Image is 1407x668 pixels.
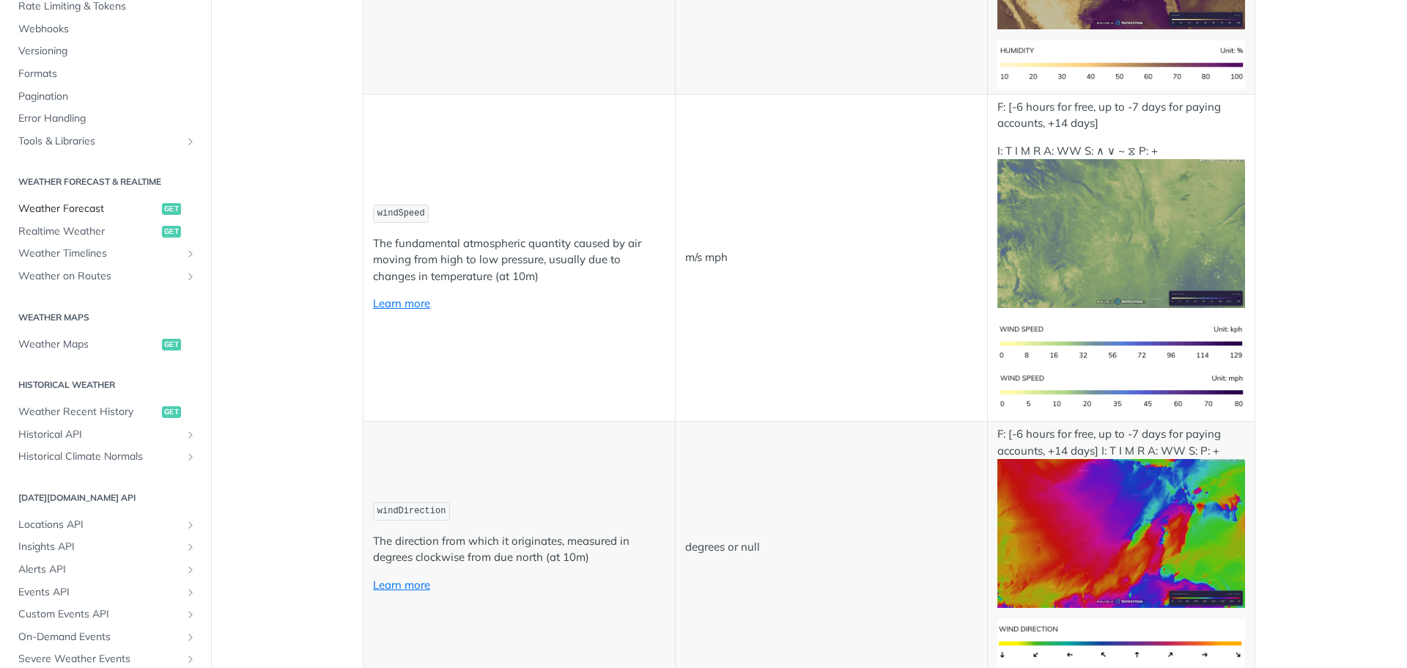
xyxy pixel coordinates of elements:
button: Show subpages for Historical Climate Normals [185,451,196,463]
button: Show subpages for Historical API [185,429,196,441]
button: Show subpages for Locations API [185,519,196,531]
button: Show subpages for Weather on Routes [185,271,196,282]
button: Show subpages for Tools & Libraries [185,136,196,147]
span: Versioning [18,44,196,59]
h2: Historical Weather [11,378,200,392]
span: Expand image [997,635,1245,649]
span: Weather Forecast [18,202,158,216]
span: Custom Events API [18,607,181,622]
a: Insights APIShow subpages for Insights API [11,536,200,558]
span: Weather on Routes [18,269,181,284]
span: Expand image [997,225,1245,239]
a: Locations APIShow subpages for Locations API [11,514,200,536]
span: Expand image [997,56,1245,70]
span: windDirection [377,506,446,516]
a: Error Handling [11,108,200,130]
span: Weather Recent History [18,405,158,419]
span: get [162,203,181,215]
a: Learn more [373,296,430,310]
span: Insights API [18,540,181,554]
button: Show subpages for Severe Weather Events [185,653,196,665]
span: Weather Maps [18,337,158,352]
span: get [162,339,181,350]
p: m/s mph [685,249,978,266]
span: windSpeed [377,208,425,219]
a: Realtime Weatherget [11,221,200,243]
a: Alerts APIShow subpages for Alerts API [11,559,200,581]
span: Historical API [18,427,181,442]
p: The fundamental atmospheric quantity caused by air moving from high to low pressure, usually due ... [373,235,665,285]
span: Weather Timelines [18,246,181,261]
p: degrees or null [685,539,978,556]
span: Severe Weather Events [18,652,181,667]
a: Formats [11,63,200,85]
span: Historical Climate Normals [18,449,181,464]
h2: Weather Maps [11,311,200,324]
h2: [DATE][DOMAIN_NAME] API [11,491,200,504]
a: Webhooks [11,18,200,40]
a: Weather TimelinesShow subpages for Weather Timelines [11,243,200,265]
span: get [162,406,181,418]
button: Show subpages for On-Demand Events [185,631,196,643]
h2: Weather Forecast & realtime [11,175,200,188]
a: Tools & LibrariesShow subpages for Tools & Libraries [11,131,200,153]
p: The direction from which it originates, measured in degrees clockwise from due north (at 10m) [373,533,665,566]
span: get [162,226,181,238]
button: Show subpages for Events API [185,587,196,598]
a: Custom Events APIShow subpages for Custom Events API [11,603,200,625]
button: Show subpages for Insights API [185,541,196,553]
a: Weather Forecastget [11,198,200,220]
p: F: [-6 hours for free, up to -7 days for paying accounts, +14 days] I: T I M R A: WW S: P: + [997,426,1245,608]
a: Historical Climate NormalsShow subpages for Historical Climate Normals [11,446,200,468]
span: Alerts API [18,562,181,577]
span: Formats [18,67,196,81]
a: Versioning [11,40,200,62]
span: Expand image [997,335,1245,349]
span: Realtime Weather [18,224,158,239]
p: F: [-6 hours for free, up to -7 days for paying accounts, +14 days] [997,99,1245,132]
span: Locations API [18,518,181,532]
button: Show subpages for Custom Events API [185,609,196,620]
span: Error Handling [18,111,196,126]
span: Tools & Libraries [18,134,181,149]
a: Weather on RoutesShow subpages for Weather on Routes [11,265,200,287]
span: Expand image [997,384,1245,398]
a: Pagination [11,86,200,108]
a: Weather Mapsget [11,334,200,356]
span: On-Demand Events [18,630,181,645]
a: Historical APIShow subpages for Historical API [11,424,200,446]
span: Pagination [18,89,196,104]
a: On-Demand EventsShow subpages for On-Demand Events [11,626,200,648]
a: Learn more [373,578,430,592]
span: Webhooks [18,22,196,37]
span: Expand image [997,525,1245,539]
a: Events APIShow subpages for Events API [11,581,200,603]
button: Show subpages for Weather Timelines [185,248,196,260]
a: Weather Recent Historyget [11,401,200,423]
span: Events API [18,585,181,600]
p: I: T I M R A: WW S: ∧ ∨ ~ ⧖ P: + [997,143,1245,308]
button: Show subpages for Alerts API [185,564,196,576]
